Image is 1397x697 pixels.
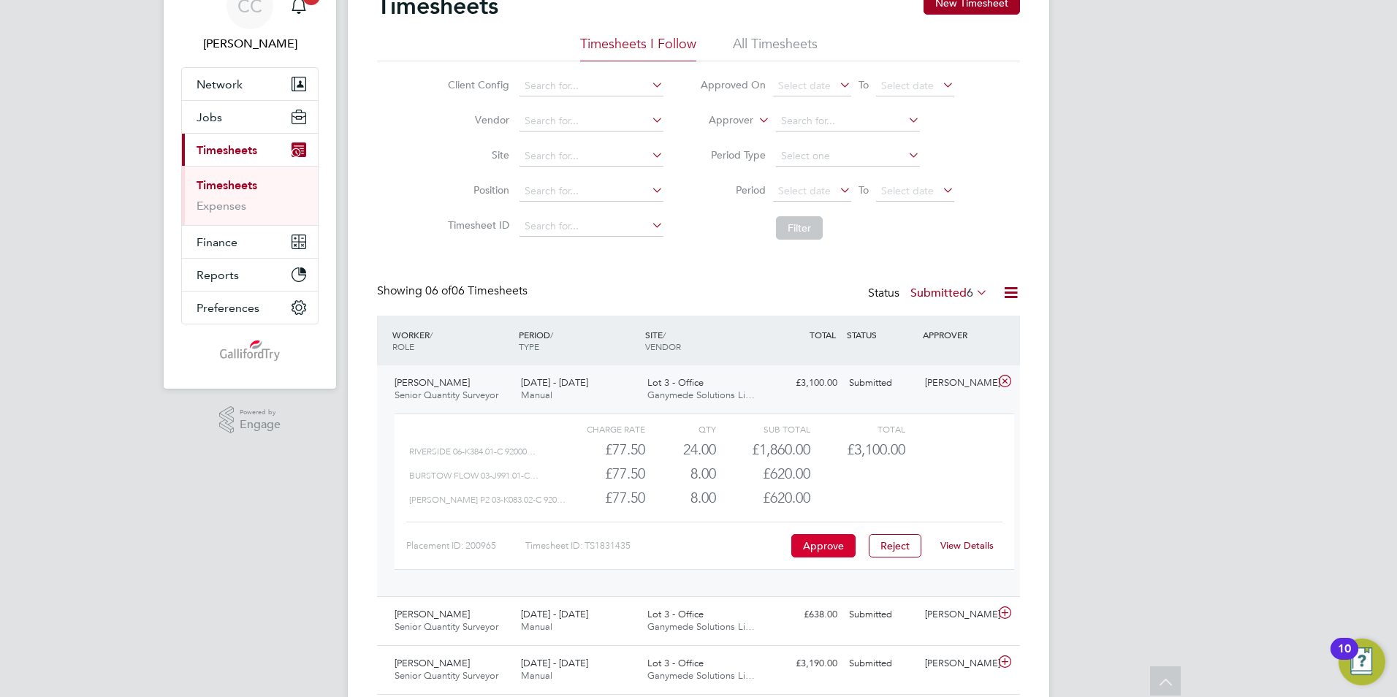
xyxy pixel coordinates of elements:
[181,35,319,53] span: Chris Carty
[519,76,663,96] input: Search for...
[444,78,509,91] label: Client Config
[395,657,470,669] span: [PERSON_NAME]
[181,339,319,362] a: Go to home page
[550,329,553,340] span: /
[182,134,318,166] button: Timesheets
[700,148,766,161] label: Period Type
[519,216,663,237] input: Search for...
[551,438,645,462] div: £77.50
[519,146,663,167] input: Search for...
[444,113,509,126] label: Vendor
[395,620,498,633] span: Senior Quantity Surveyor
[716,420,810,438] div: Sub Total
[395,608,470,620] span: [PERSON_NAME]
[389,321,515,359] div: WORKER
[197,301,259,315] span: Preferences
[854,180,873,199] span: To
[810,420,905,438] div: Total
[521,389,552,401] span: Manual
[647,669,755,682] span: Ganymede Solutions Li…
[810,329,836,340] span: TOTAL
[767,603,843,627] div: £638.00
[847,441,905,458] span: £3,100.00
[395,669,498,682] span: Senior Quantity Surveyor
[444,148,509,161] label: Site
[881,79,934,92] span: Select date
[663,329,666,340] span: /
[197,199,246,213] a: Expenses
[182,68,318,100] button: Network
[519,181,663,202] input: Search for...
[967,286,973,300] span: 6
[854,75,873,94] span: To
[392,340,414,352] span: ROLE
[444,218,509,232] label: Timesheet ID
[197,110,222,124] span: Jobs
[767,371,843,395] div: £3,100.00
[645,486,716,510] div: 8.00
[197,268,239,282] span: Reports
[919,371,995,395] div: [PERSON_NAME]
[377,283,530,299] div: Showing
[519,111,663,132] input: Search for...
[425,283,528,298] span: 06 Timesheets
[521,376,588,389] span: [DATE] - [DATE]
[182,166,318,225] div: Timesheets
[197,178,257,192] a: Timesheets
[776,216,823,240] button: Filter
[551,486,645,510] div: £77.50
[843,603,919,627] div: Submitted
[716,486,810,510] div: £620.00
[647,389,755,401] span: Ganymede Solutions Li…
[182,292,318,324] button: Preferences
[843,652,919,676] div: Submitted
[519,340,539,352] span: TYPE
[843,321,919,348] div: STATUS
[197,235,237,249] span: Finance
[767,652,843,676] div: £3,190.00
[645,340,681,352] span: VENDOR
[843,371,919,395] div: Submitted
[700,78,766,91] label: Approved On
[776,111,920,132] input: Search for...
[425,283,452,298] span: 06 of
[645,438,716,462] div: 24.00
[197,143,257,157] span: Timesheets
[716,438,810,462] div: £1,860.00
[409,446,536,457] span: Riverside 06-K384.01-C 92000…
[219,406,281,434] a: Powered byEngage
[1339,639,1385,685] button: Open Resource Center, 10 new notifications
[919,603,995,627] div: [PERSON_NAME]
[647,376,704,389] span: Lot 3 - Office
[919,652,995,676] div: [PERSON_NAME]
[240,419,281,431] span: Engage
[778,184,831,197] span: Select date
[197,77,243,91] span: Network
[525,534,788,557] div: Timesheet ID: TS1831435
[700,183,766,197] label: Period
[642,321,768,359] div: SITE
[647,620,755,633] span: Ganymede Solutions Li…
[395,389,498,401] span: Senior Quantity Surveyor
[919,321,995,348] div: APPROVER
[778,79,831,92] span: Select date
[395,376,470,389] span: [PERSON_NAME]
[940,539,994,552] a: View Details
[409,495,566,505] span: [PERSON_NAME] P2 03-K083.02-C 920…
[515,321,642,359] div: PERIOD
[910,286,988,300] label: Submitted
[716,462,810,486] div: £620.00
[868,283,991,304] div: Status
[869,534,921,557] button: Reject
[182,226,318,258] button: Finance
[645,462,716,486] div: 8.00
[733,35,818,61] li: All Timesheets
[647,608,704,620] span: Lot 3 - Office
[444,183,509,197] label: Position
[240,406,281,419] span: Powered by
[521,669,552,682] span: Manual
[647,657,704,669] span: Lot 3 - Office
[182,101,318,133] button: Jobs
[551,462,645,486] div: £77.50
[776,146,920,167] input: Select one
